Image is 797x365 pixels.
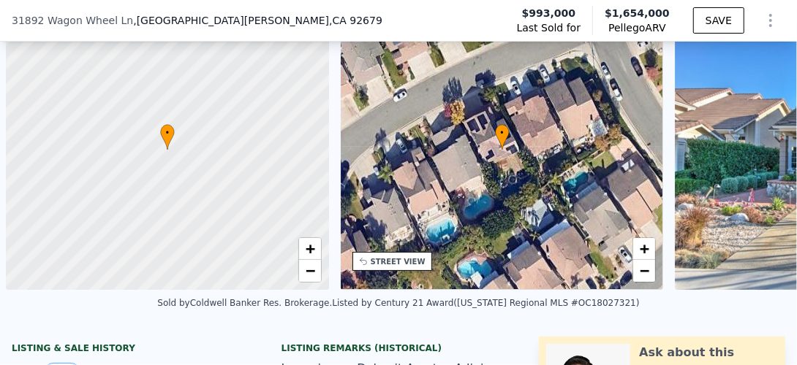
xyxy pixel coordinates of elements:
[160,126,175,139] span: •
[12,342,246,357] div: LISTING & SALE HISTORY
[633,238,655,260] a: Zoom in
[693,7,744,34] button: SAVE
[371,256,426,267] div: STREET VIEW
[605,7,670,19] span: $1,654,000
[640,239,649,258] span: +
[605,20,670,35] span: Pellego ARV
[133,13,382,28] span: , [GEOGRAPHIC_DATA][PERSON_NAME]
[305,239,314,258] span: +
[305,261,314,280] span: −
[522,6,576,20] span: $993,000
[640,261,649,280] span: −
[332,298,639,308] div: Listed by Century 21 Award ([US_STATE] Regional MLS #OC18027321)
[633,260,655,282] a: Zoom out
[299,238,321,260] a: Zoom in
[756,6,785,35] button: Show Options
[517,20,581,35] span: Last Sold for
[495,126,510,139] span: •
[12,13,133,28] span: 31892 Wagon Wheel Ln
[329,15,382,26] span: , CA 92679
[282,342,516,354] div: Listing Remarks (Historical)
[299,260,321,282] a: Zoom out
[160,124,175,150] div: •
[495,124,510,150] div: •
[157,298,332,308] div: Sold by Coldwell Banker Res. Brokerage .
